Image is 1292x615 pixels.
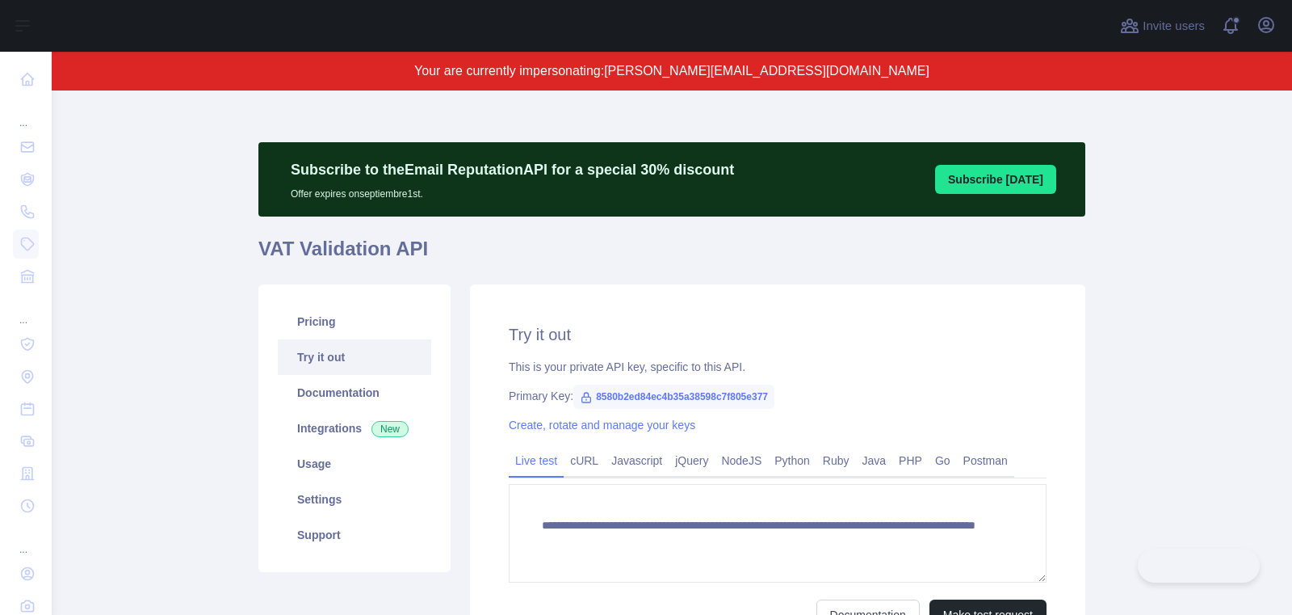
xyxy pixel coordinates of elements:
[291,158,734,181] p: Subscribe to the Email Reputation API for a special 30 % discount
[278,375,431,411] a: Documentation
[768,448,816,474] a: Python
[957,448,1014,474] a: Postman
[509,323,1047,346] h2: Try it out
[1143,17,1205,36] span: Invite users
[509,359,1047,375] div: This is your private API key, specific to this API.
[929,448,957,474] a: Go
[278,304,431,339] a: Pricing
[935,165,1056,194] button: Subscribe [DATE]
[564,448,605,474] a: cURL
[291,181,734,200] p: Offer expires on septiembre 1st.
[816,448,856,474] a: Ruby
[669,448,715,474] a: jQuery
[414,64,604,78] span: Your are currently impersonating:
[604,64,929,78] span: [PERSON_NAME][EMAIL_ADDRESS][DOMAIN_NAME]
[278,339,431,375] a: Try it out
[13,97,39,129] div: ...
[258,236,1085,275] h1: VAT Validation API
[856,448,893,474] a: Java
[605,448,669,474] a: Javascript
[1138,549,1260,583] iframe: Toggle Customer Support
[13,524,39,556] div: ...
[13,294,39,326] div: ...
[509,448,564,474] a: Live test
[892,448,929,474] a: PHP
[715,448,768,474] a: NodeJS
[509,419,695,432] a: Create, rotate and manage your keys
[278,446,431,482] a: Usage
[278,482,431,517] a: Settings
[1117,13,1208,39] button: Invite users
[509,388,1047,404] div: Primary Key:
[573,385,774,409] span: 8580b2ed84ec4b35a38598c7f805e377
[278,411,431,446] a: Integrations New
[278,517,431,553] a: Support
[371,421,409,437] span: New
